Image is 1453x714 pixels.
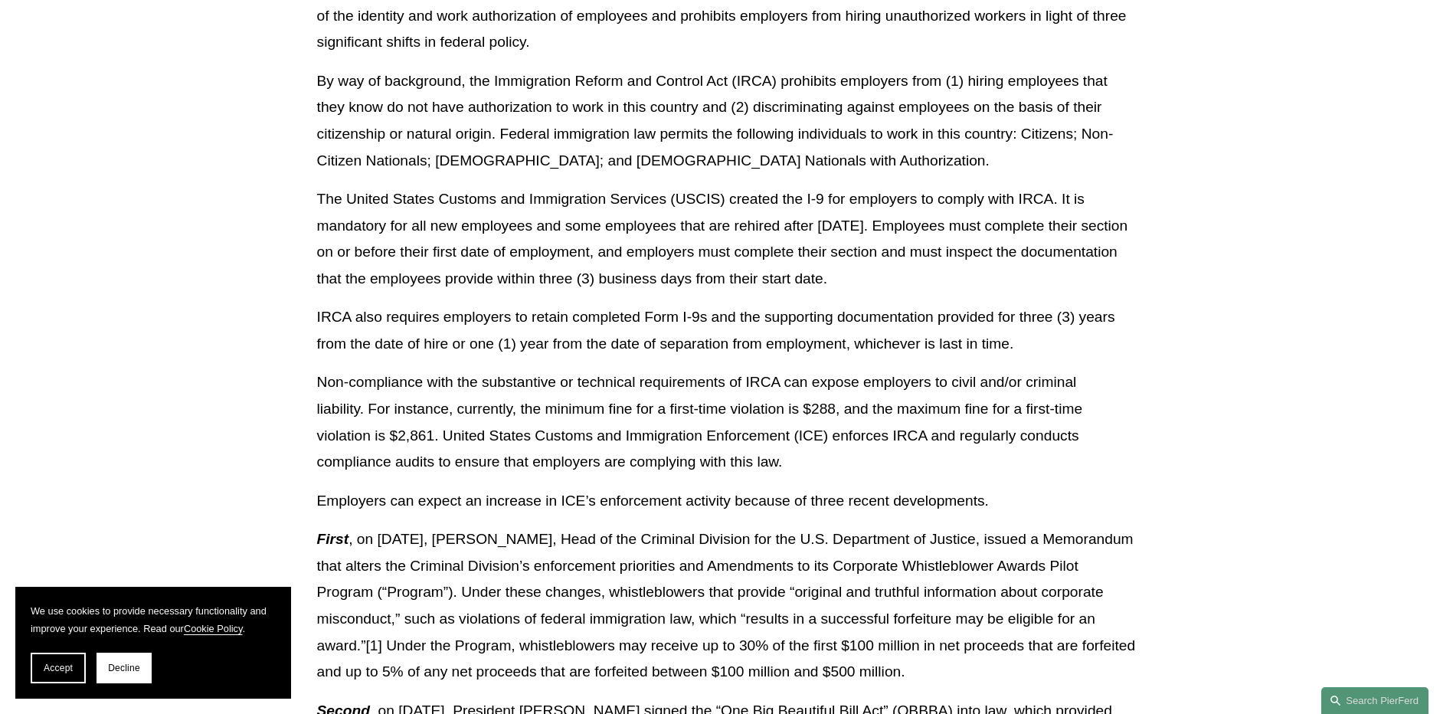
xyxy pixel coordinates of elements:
span: Decline [108,663,140,673]
section: Cookie banner [15,587,291,699]
p: The United States Customs and Immigration Services (USCIS) created the I-9 for employers to compl... [317,186,1137,292]
p: By way of background, the Immigration Reform and Control Act (IRCA) prohibits employers from (1) ... [317,68,1137,174]
em: First [317,531,349,547]
p: , on [DATE], [PERSON_NAME], Head of the Criminal Division for the U.S. Department of Justice, iss... [317,526,1137,685]
a: Cookie Policy [184,623,243,634]
span: Accept [44,663,73,673]
button: Decline [97,653,152,683]
p: Non-compliance with the substantive or technical requirements of IRCA can expose employers to civ... [317,369,1137,475]
p: IRCA also requires employers to retain completed Form I-9s and the supporting documentation provi... [317,304,1137,357]
p: Employers can expect an increase in ICE’s enforcement activity because of three recent developments. [317,488,1137,515]
button: Accept [31,653,86,683]
a: Search this site [1321,687,1428,714]
p: We use cookies to provide necessary functionality and improve your experience. Read our . [31,602,276,637]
